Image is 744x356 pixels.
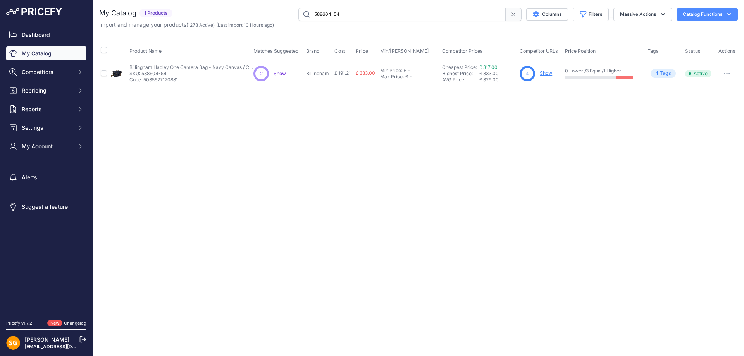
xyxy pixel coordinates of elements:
[99,21,274,29] p: Import and manage your products
[648,48,659,54] span: Tags
[253,48,299,54] span: Matches Suggested
[406,67,410,74] div: -
[25,336,69,343] a: [PERSON_NAME]
[565,48,596,54] span: Price Position
[129,71,253,77] p: SKU: 588604-54
[718,48,735,54] span: Actions
[520,48,558,54] span: Competitor URLs
[573,8,609,21] button: Filters
[6,200,86,214] a: Suggest a feature
[677,8,738,21] button: Catalog Functions
[186,22,215,28] span: ( )
[216,22,274,28] span: (Last import 10 Hours ago)
[405,74,408,80] div: £
[526,8,568,21] button: Columns
[526,70,529,77] span: 4
[356,48,369,54] span: Price
[6,65,86,79] button: Competitors
[306,71,331,77] p: Billingham
[6,139,86,153] button: My Account
[613,8,672,21] button: Massive Actions
[356,70,375,76] span: £ 333.00
[129,64,253,71] p: Billingham Hadley One Camera Bag - Navy Canvas / Chocolate Leather
[6,46,86,60] a: My Catalog
[442,64,477,70] a: Cheapest Price:
[380,74,404,80] div: Max Price:
[139,9,172,18] span: 1 Products
[6,8,62,15] img: Pricefy Logo
[380,67,402,74] div: Min Price:
[129,77,253,83] p: Code: 5035627120881
[655,70,658,77] span: 4
[685,48,701,54] span: Status
[25,344,106,349] a: [EMAIL_ADDRESS][DOMAIN_NAME]
[685,48,702,54] button: Status
[6,28,86,42] a: Dashboard
[306,48,320,54] span: Brand
[298,8,506,21] input: Search
[22,68,72,76] span: Competitors
[6,28,86,311] nav: Sidebar
[442,48,483,54] span: Competitor Prices
[685,70,711,77] span: Active
[442,77,479,83] div: AVG Price:
[6,170,86,184] a: Alerts
[479,71,499,76] span: £ 333.00
[479,77,517,83] div: £ 329.00
[274,71,286,76] a: Show
[540,70,552,76] a: Show
[6,102,86,116] button: Reports
[6,320,32,327] div: Pricefy v1.7.2
[380,48,429,54] span: Min/[PERSON_NAME]
[99,8,136,19] h2: My Catalog
[6,84,86,98] button: Repricing
[668,70,671,77] span: s
[6,121,86,135] button: Settings
[651,69,676,78] span: Tag
[586,68,602,74] a: 3 Equal
[47,320,62,327] span: New
[22,143,72,150] span: My Account
[408,74,412,80] div: -
[129,48,162,54] span: Product Name
[565,68,640,74] p: 0 Lower / /
[22,124,72,132] span: Settings
[22,105,72,113] span: Reports
[260,70,263,77] span: 2
[334,48,345,54] span: Cost
[188,22,213,28] a: 1278 Active
[334,48,347,54] button: Cost
[479,64,498,70] a: £ 317.00
[603,68,621,74] a: 1 Higher
[22,87,72,95] span: Repricing
[442,71,479,77] div: Highest Price:
[64,320,86,326] a: Changelog
[404,67,406,74] div: £
[334,70,351,76] span: £ 191.21
[356,48,370,54] button: Price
